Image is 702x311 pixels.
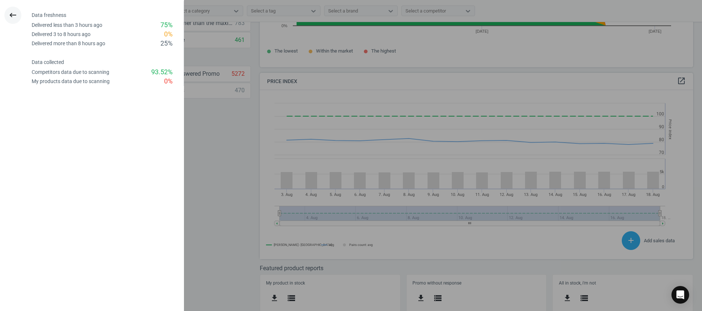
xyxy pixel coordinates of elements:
[32,69,109,76] div: Competitors data due to scanning
[164,77,173,86] div: 0 %
[32,78,110,85] div: My products data due to scanning
[151,68,173,77] div: 93.52 %
[160,39,173,48] div: 25 %
[160,21,173,30] div: 75 %
[32,31,91,38] div: Delivered 3 to 8 hours ago
[164,30,173,39] div: 0 %
[32,12,184,18] h4: Data freshness
[32,40,105,47] div: Delivered more than 8 hours ago
[32,22,102,29] div: Delivered less than 3 hours ago
[671,286,689,304] div: Open Intercom Messenger
[32,59,184,65] h4: Data collected
[8,11,17,19] i: keyboard_backspace
[4,7,21,24] button: keyboard_backspace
